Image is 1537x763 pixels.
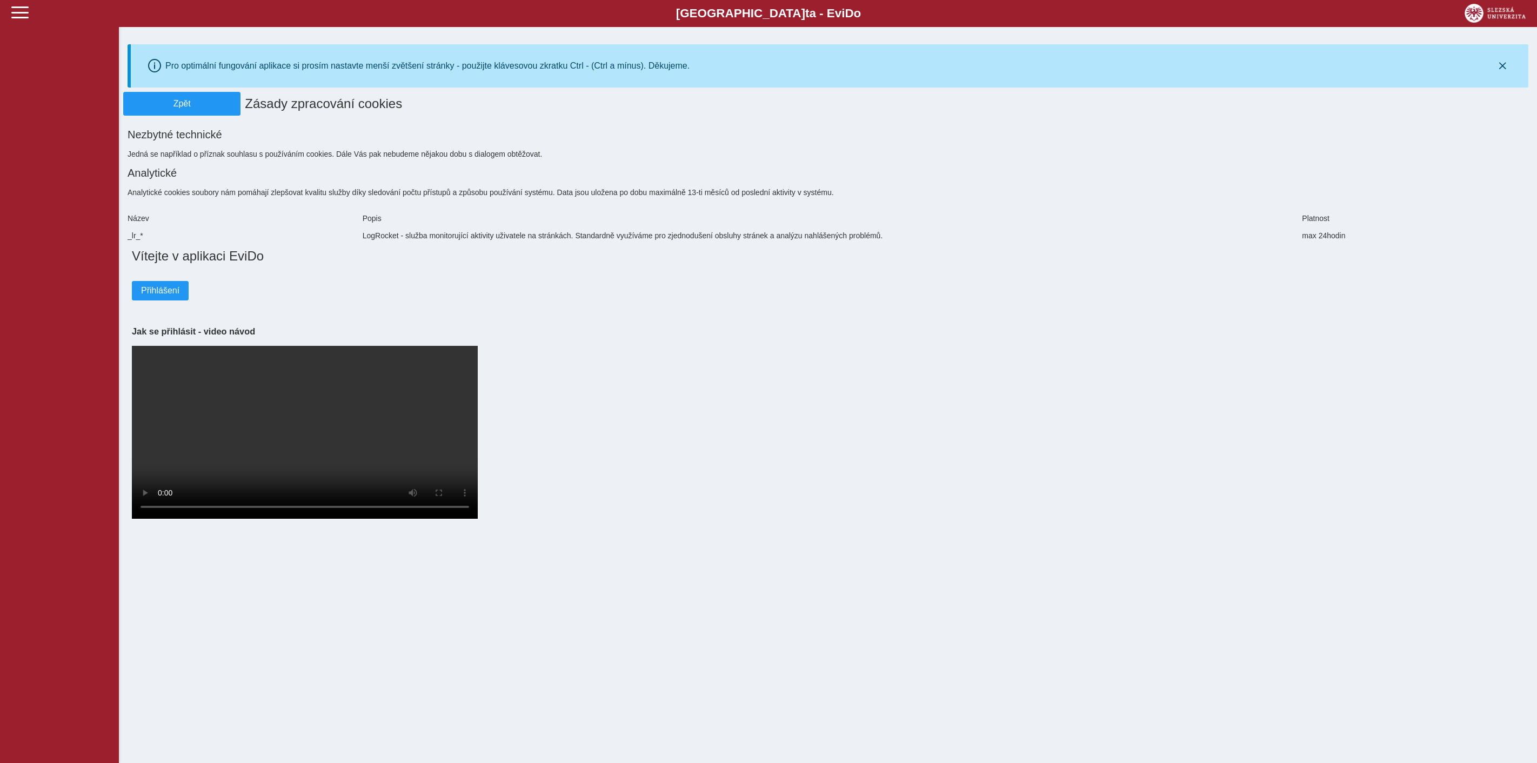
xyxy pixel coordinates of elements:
[845,6,853,20] span: D
[132,326,1524,337] h3: Jak se přihlásit - video návod
[854,6,861,20] span: o
[32,6,1505,21] b: [GEOGRAPHIC_DATA] a - Evi
[165,61,690,71] div: Pro optimální fungování aplikace si prosím nastavte menší zvětšení stránky - použijte klávesovou ...
[123,227,358,244] div: _lr_*
[132,346,478,519] video: Your browser does not support the video tag.
[240,92,1415,116] h1: Zásady zpracování cookies
[128,167,1528,179] h2: Analytické
[358,210,1298,227] div: Popis
[805,6,809,20] span: t
[141,286,179,296] span: Přihlášení
[123,145,1533,163] div: Jedná se například o příznak souhlasu s používáním cookies. Dále Vás pak nebudeme nějakou dobu s ...
[123,210,358,227] div: Název
[128,129,1528,141] h2: Nezbytné technické
[123,184,1533,201] div: Analytické cookies soubory nám pomáhají zlepšovat kvalitu služby díky sledování počtu přístupů a ...
[123,92,240,116] button: Zpět
[1298,227,1533,244] div: max 24hodin
[1465,4,1526,23] img: logo_web_su.png
[132,281,189,300] button: Přihlášení
[1298,210,1533,227] div: Platnost
[132,249,1524,264] h1: Vítejte v aplikaci EviDo
[358,227,1298,244] div: LogRocket - služba monitorující aktivity uživatele na stránkách. Standardně využíváme pro zjednod...
[128,99,236,109] span: Zpět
